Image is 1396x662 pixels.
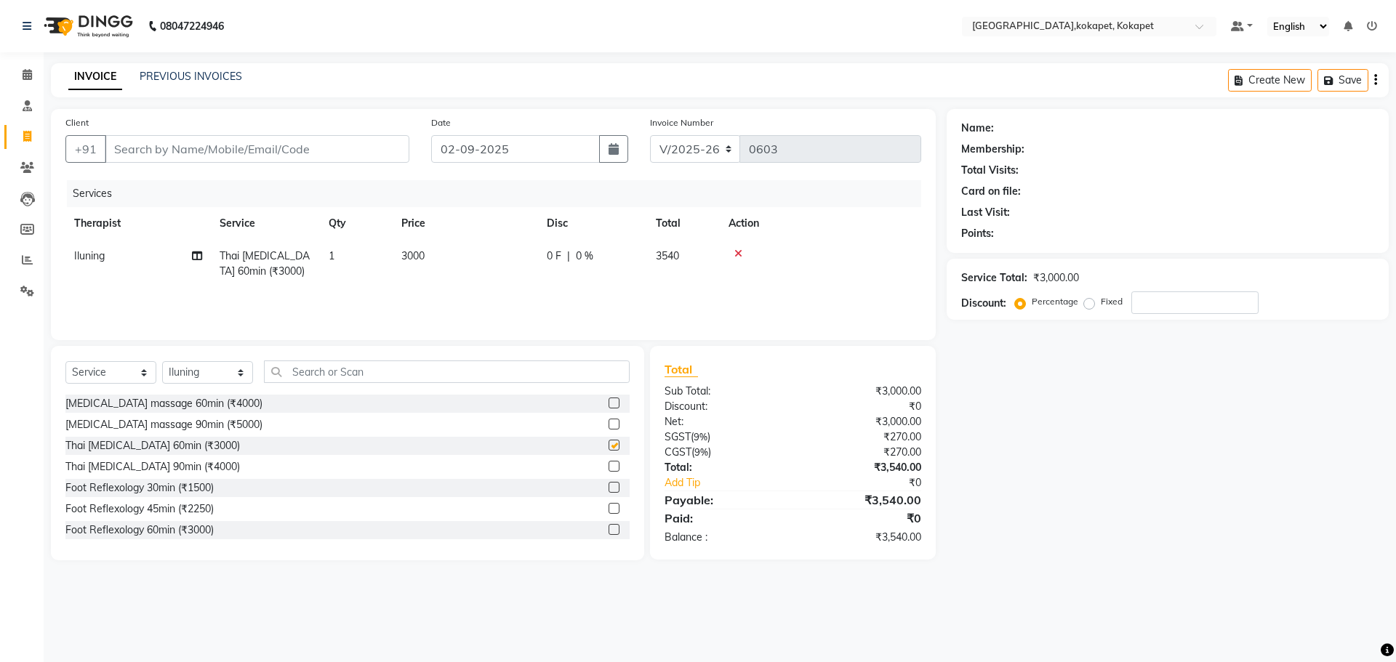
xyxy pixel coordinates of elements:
[961,142,1024,157] div: Membership:
[431,116,451,129] label: Date
[65,480,214,496] div: Foot Reflexology 30min (₹1500)
[793,429,931,445] div: ₹270.00
[401,249,425,262] span: 3000
[654,475,816,491] a: Add Tip
[65,501,214,517] div: Foot Reflexology 45min (₹2250)
[65,522,214,538] div: Foot Reflexology 60min (₹3000)
[793,414,931,429] div: ₹3,000.00
[793,491,931,509] div: ₹3,540.00
[654,530,793,545] div: Balance :
[1317,69,1368,92] button: Save
[793,530,931,545] div: ₹3,540.00
[656,249,679,262] span: 3540
[329,249,334,262] span: 1
[961,163,1019,178] div: Total Visits:
[654,414,793,429] div: Net:
[65,438,240,453] div: Thai [MEDICAL_DATA] 60min (₹3000)
[816,475,931,491] div: ₹0
[65,417,262,432] div: [MEDICAL_DATA] massage 90min (₹5000)
[654,491,793,509] div: Payable:
[65,207,211,240] th: Therapist
[654,399,793,414] div: Discount:
[793,509,931,527] div: ₹0
[694,446,708,458] span: 9%
[961,121,994,136] div: Name:
[65,135,106,163] button: +91
[105,135,409,163] input: Search by Name/Mobile/Email/Code
[793,445,931,460] div: ₹270.00
[1101,295,1123,308] label: Fixed
[576,249,593,264] span: 0 %
[694,431,707,443] span: 9%
[220,249,310,278] span: Thai [MEDICAL_DATA] 60min (₹3000)
[961,205,1010,220] div: Last Visit:
[654,509,793,527] div: Paid:
[793,460,931,475] div: ₹3,540.00
[160,6,224,47] b: 08047224946
[654,429,793,445] div: ( )
[665,445,691,459] span: CGST
[264,360,630,383] input: Search or Scan
[1032,295,1078,308] label: Percentage
[65,396,262,411] div: [MEDICAL_DATA] massage 60min (₹4000)
[961,296,1006,311] div: Discount:
[654,384,793,399] div: Sub Total:
[654,445,793,460] div: ( )
[650,116,713,129] label: Invoice Number
[67,180,932,207] div: Services
[37,6,137,47] img: logo
[74,249,105,262] span: Iluning
[1228,69,1312,92] button: Create New
[961,226,994,241] div: Points:
[961,270,1027,286] div: Service Total:
[567,249,570,264] span: |
[320,207,393,240] th: Qty
[961,184,1021,199] div: Card on file:
[1033,270,1079,286] div: ₹3,000.00
[665,362,698,377] span: Total
[665,430,691,443] span: SGST
[720,207,921,240] th: Action
[538,207,647,240] th: Disc
[211,207,320,240] th: Service
[654,460,793,475] div: Total:
[547,249,561,264] span: 0 F
[65,459,240,475] div: Thai [MEDICAL_DATA] 90min (₹4000)
[68,64,122,90] a: INVOICE
[793,399,931,414] div: ₹0
[140,70,242,83] a: PREVIOUS INVOICES
[647,207,720,240] th: Total
[393,207,538,240] th: Price
[65,116,89,129] label: Client
[793,384,931,399] div: ₹3,000.00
